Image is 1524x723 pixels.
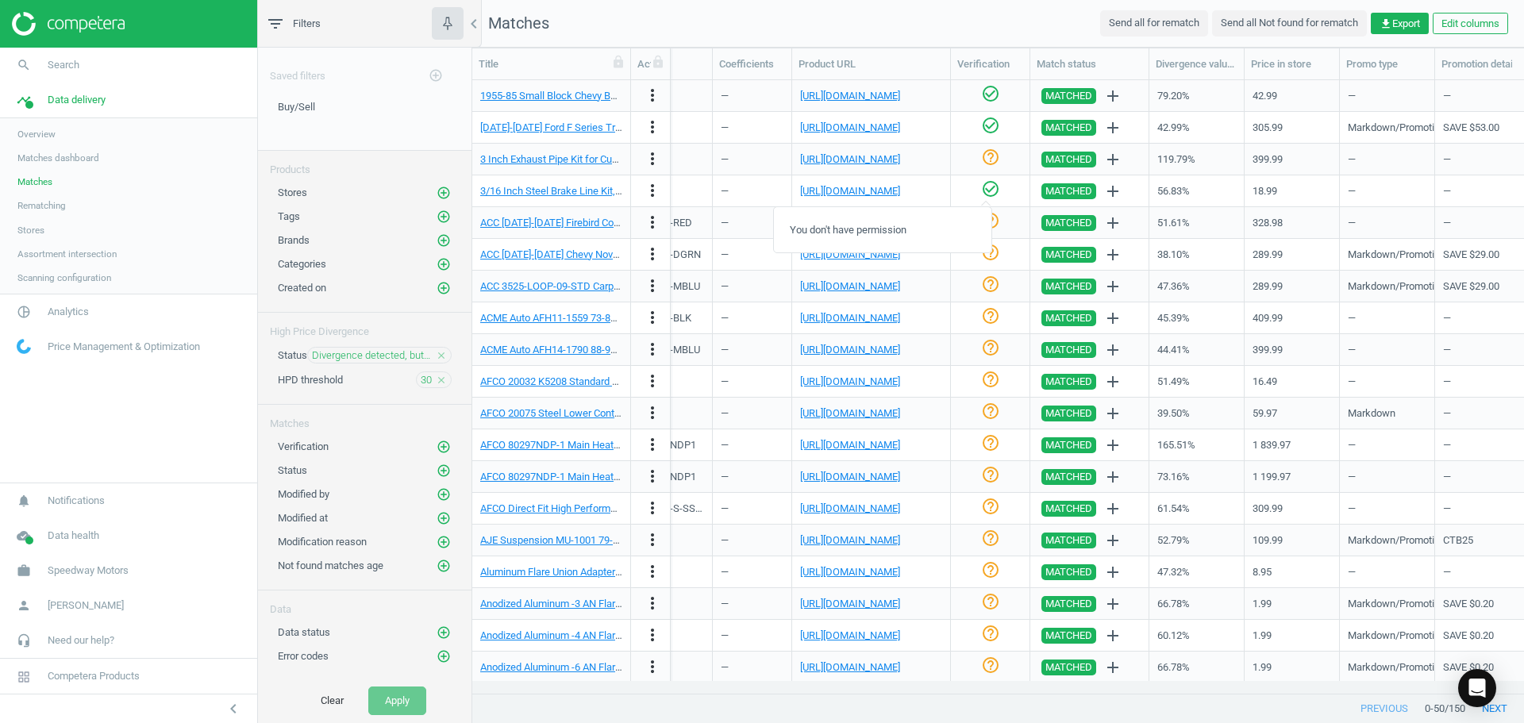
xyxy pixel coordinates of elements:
a: [URL][DOMAIN_NAME] [800,502,900,514]
div: Markdown/Promotion [1348,240,1426,268]
i: add_circle_outline [437,210,451,224]
div: 79.20% [1157,82,1236,110]
div: Saved filters [258,48,471,92]
div: — [721,240,783,268]
button: more_vert [643,435,662,456]
div: — [1443,463,1522,490]
a: 3 Inch Exhaust Pipe Kit for Custom Mandrel Bent Tubing System [480,153,766,165]
div: — [1348,82,1426,110]
a: AJE Suspension MU-1001 79-04 Ford Mustang Spring Perches [480,534,759,546]
span: Verification [278,440,329,452]
button: add [1099,305,1126,332]
button: more_vert [643,657,662,678]
div: 328.98 [1253,209,1331,237]
button: add_circle_outline [420,60,452,92]
a: [URL][DOMAIN_NAME] [800,629,900,641]
div: 51.49% [1157,367,1236,395]
div: 73.16% [1157,463,1236,490]
i: add [1103,594,1122,613]
div: — [1348,209,1426,237]
i: add [1103,404,1122,423]
img: ajHJNr6hYgQAAAAASUVORK5CYII= [12,12,125,36]
i: more_vert [643,86,662,105]
div: Promotion details [1441,57,1523,71]
div: — [1348,367,1426,395]
button: more_vert [643,244,662,265]
span: Overview [17,128,56,140]
button: add [1099,368,1126,395]
span: Assortment intersection [17,248,117,260]
span: Filters [293,17,321,31]
span: Matches [17,175,52,188]
span: Notifications [48,494,105,508]
span: MATCHED [1045,374,1092,390]
a: ACME Auto AFH14-1790 88-98 GM PU Original Style Headliner,M Blue [480,344,788,356]
button: add_circle_outline [436,439,452,455]
a: [URL][DOMAIN_NAME] [800,439,900,451]
span: Tags [278,210,300,222]
span: Analytics [48,305,89,319]
i: add_circle_outline [437,186,451,200]
div: 44.41% [1157,336,1236,363]
i: more_vert [643,117,662,137]
i: help_outline [981,338,1000,357]
a: AFCO 20075 Steel Lower Control Arm Bushing, 1.4 OD x .5 ID x 2.39 Long [480,407,803,419]
div: — [1348,177,1426,205]
i: add [1103,626,1122,645]
i: help_outline [981,465,1000,484]
span: Rematching [17,199,66,212]
button: get_appExport [1371,13,1429,35]
button: add [1099,178,1126,205]
a: 1955-85 Small Block Chevy Balancing Plate [480,90,674,102]
i: help_outline [981,148,1000,167]
i: add_circle_outline [437,257,451,271]
div: — [721,113,783,141]
i: person [9,590,39,621]
div: Verification [957,57,1023,71]
span: Matches [488,13,549,33]
div: — [1443,336,1522,363]
div: 1 839.97 [1253,431,1331,459]
div: — [721,463,783,490]
span: Categories [278,258,326,270]
i: more_vert [643,181,662,200]
div: 165.51% [1157,431,1236,459]
div: Markdown/Promotion [1348,272,1426,300]
div: 56.83% [1157,177,1236,205]
div: Markdown/Promotion [1348,113,1426,141]
div: — [721,145,783,173]
button: more_vert [643,308,662,329]
div: Coefficients [719,57,785,71]
i: add_circle_outline [437,559,451,573]
i: add [1103,467,1122,486]
i: help_outline [981,275,1000,294]
button: add_circle_outline [436,233,452,248]
i: add_circle_outline [437,535,451,549]
div: — [1443,145,1522,173]
a: [URL][DOMAIN_NAME] [800,566,900,578]
i: work [9,556,39,586]
span: MATCHED [1045,406,1092,421]
i: help_outline [981,306,1000,325]
div: 1 199.97 [1253,463,1331,490]
i: headset_mic [9,625,39,656]
i: add [1103,87,1122,106]
i: add_circle_outline [437,281,451,295]
a: AFCO 80297NDP-1 Main Heat Exchanger 2016 Gen 6 ZL1 Camaro [480,471,773,483]
button: add [1099,337,1126,363]
div: — [721,209,783,237]
button: add [1099,463,1126,490]
i: more_vert [643,308,662,327]
i: check_circle_outline [981,84,1000,103]
div: 38.10% [1157,240,1236,268]
a: Anodized Aluminum -3 AN Flare Plug Fitting, Black [480,598,703,610]
a: [URL][DOMAIN_NAME] [800,375,900,387]
button: more_vert [643,530,662,551]
div: 47.36% [1157,272,1236,300]
div: — [1443,399,1522,427]
span: Divergence detected, but not verified [312,348,432,363]
div: 16.49 [1253,367,1331,395]
button: add [1099,210,1126,237]
div: 289.99 [1253,240,1331,268]
button: next [1465,694,1524,723]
